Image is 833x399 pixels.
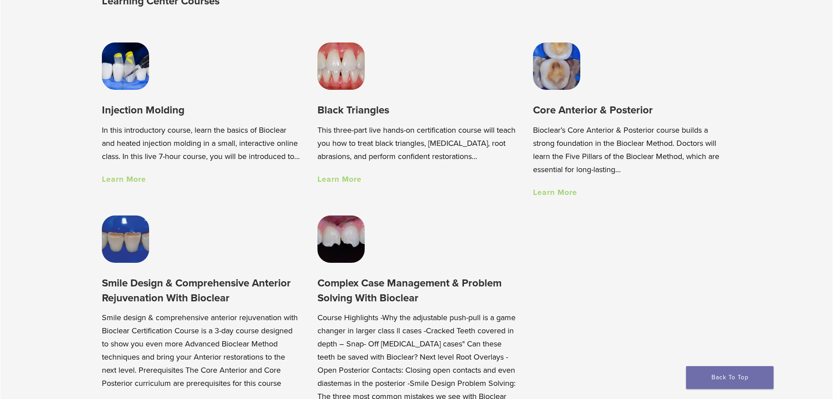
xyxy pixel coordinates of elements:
a: Back To Top [686,366,774,389]
h3: Complex Case Management & Problem Solving With Bioclear [317,276,516,305]
p: In this introductory course, learn the basics of Bioclear and heated injection molding in a small... [102,124,300,163]
p: Smile design & comprehensive anterior rejuvenation with Bioclear Certification Course is a 3-day ... [102,311,300,390]
h3: Injection Molding [102,103,300,117]
h3: Core Anterior & Posterior [533,103,731,117]
p: This three-part live hands-on certification course will teach you how to treat black triangles, [... [317,124,516,163]
h3: Black Triangles [317,103,516,117]
a: Learn More [317,174,362,184]
a: Learn More [102,174,146,184]
p: Bioclear’s Core Anterior & Posterior course builds a strong foundation in the Bioclear Method. Do... [533,124,731,176]
h3: Smile Design & Comprehensive Anterior Rejuvenation With Bioclear [102,276,300,305]
a: Learn More [533,187,577,197]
